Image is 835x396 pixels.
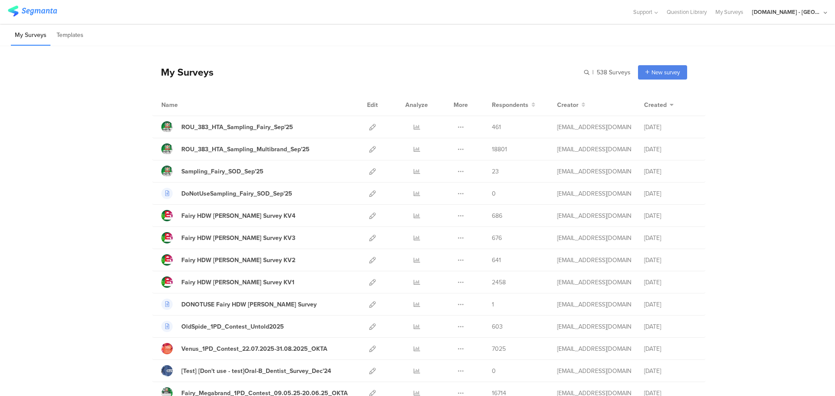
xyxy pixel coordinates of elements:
[181,167,264,176] div: Sampling_Fairy_SOD_Sep'25
[161,121,293,133] a: ROU_383_HTA_Sampling_Fairy_Sep'25
[492,211,502,220] span: 686
[181,300,317,309] div: DONOTUSE Fairy HDW Zenon Survey
[492,100,528,110] span: Respondents
[492,233,502,243] span: 676
[644,300,696,309] div: [DATE]
[644,100,674,110] button: Created
[161,343,327,354] a: Venus_1PD_Contest_22.07.2025-31.08.2025_OKTA
[53,25,87,46] li: Templates
[557,322,631,331] div: gheorghe.a.4@pg.com
[644,366,696,376] div: [DATE]
[181,278,294,287] div: Fairy HDW Zenon Survey KV1
[492,366,496,376] span: 0
[644,123,696,132] div: [DATE]
[557,189,631,198] div: gheorghe.a.4@pg.com
[644,189,696,198] div: [DATE]
[591,68,595,77] span: |
[557,300,631,309] div: gheorghe.a.4@pg.com
[152,65,214,80] div: My Surveys
[644,278,696,287] div: [DATE]
[644,145,696,154] div: [DATE]
[181,366,331,376] div: [Test] [Don't use - test]Oral-B_Dentist_Survey_Dec'24
[181,145,310,154] div: ROU_383_HTA_Sampling_Multibrand_Sep'25
[161,100,214,110] div: Name
[11,25,50,46] li: My Surveys
[181,322,284,331] div: OldSpide_1PD_Contest_Untold2025
[557,256,631,265] div: gheorghe.a.4@pg.com
[161,232,295,243] a: Fairy HDW [PERSON_NAME] Survey KV3
[492,100,535,110] button: Respondents
[8,6,57,17] img: segmanta logo
[451,94,470,116] div: More
[181,344,327,353] div: Venus_1PD_Contest_22.07.2025-31.08.2025_OKTA
[181,123,293,132] div: ROU_383_HTA_Sampling_Fairy_Sep'25
[492,322,503,331] span: 603
[597,68,631,77] span: 538 Surveys
[644,233,696,243] div: [DATE]
[644,256,696,265] div: [DATE]
[633,8,652,16] span: Support
[557,167,631,176] div: gheorghe.a.4@pg.com
[557,233,631,243] div: gheorghe.a.4@pg.com
[557,211,631,220] div: gheorghe.a.4@pg.com
[644,211,696,220] div: [DATE]
[557,123,631,132] div: gheorghe.a.4@pg.com
[161,254,295,266] a: Fairy HDW [PERSON_NAME] Survey KV2
[492,145,507,154] span: 18801
[644,100,667,110] span: Created
[492,300,494,309] span: 1
[557,145,631,154] div: gheorghe.a.4@pg.com
[644,322,696,331] div: [DATE]
[161,210,295,221] a: Fairy HDW [PERSON_NAME] Survey KV4
[492,167,499,176] span: 23
[181,189,292,198] div: DoNotUseSampling_Fairy_SOD_Sep'25
[161,188,292,199] a: DoNotUseSampling_Fairy_SOD_Sep'25
[363,94,382,116] div: Edit
[181,233,295,243] div: Fairy HDW Zenon Survey KV3
[161,166,264,177] a: Sampling_Fairy_SOD_Sep'25
[557,100,578,110] span: Creator
[492,344,506,353] span: 7025
[161,299,317,310] a: DONOTUSE Fairy HDW [PERSON_NAME] Survey
[181,256,295,265] div: Fairy HDW Zenon Survey KV2
[557,100,585,110] button: Creator
[557,344,631,353] div: jansson.cj@pg.com
[644,167,696,176] div: [DATE]
[492,256,501,265] span: 641
[492,189,496,198] span: 0
[161,321,284,332] a: OldSpide_1PD_Contest_Untold2025
[492,123,501,132] span: 461
[644,344,696,353] div: [DATE]
[404,94,430,116] div: Analyze
[557,366,631,376] div: betbeder.mb@pg.com
[651,68,680,77] span: New survey
[492,278,506,287] span: 2458
[557,278,631,287] div: gheorghe.a.4@pg.com
[161,143,310,155] a: ROU_383_HTA_Sampling_Multibrand_Sep'25
[161,276,294,288] a: Fairy HDW [PERSON_NAME] Survey KV1
[181,211,295,220] div: Fairy HDW Zenon Survey KV4
[161,365,331,376] a: [Test] [Don't use - test]Oral-B_Dentist_Survey_Dec'24
[752,8,822,16] div: [DOMAIN_NAME] - [GEOGRAPHIC_DATA]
